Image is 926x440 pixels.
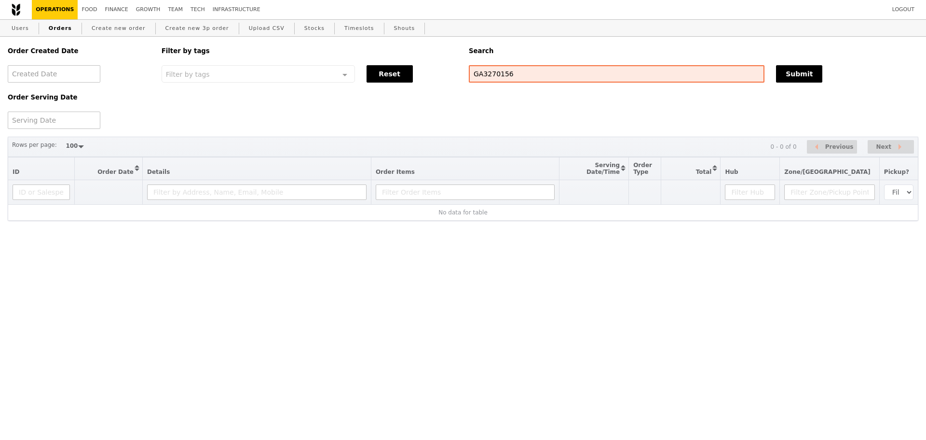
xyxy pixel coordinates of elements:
[390,20,419,37] a: Shouts
[8,112,100,129] input: Serving Date
[770,143,796,150] div: 0 - 0 of 0
[8,47,150,55] h5: Order Created Date
[725,169,738,175] span: Hub
[633,162,652,175] span: Order Type
[868,140,914,154] button: Next
[12,3,20,16] img: Grain logo
[807,140,857,154] button: Previous
[13,169,19,175] span: ID
[8,20,33,37] a: Users
[13,209,913,216] div: No data for table
[469,47,918,55] h5: Search
[162,20,233,37] a: Create new 3p order
[367,65,413,83] button: Reset
[784,185,875,200] input: Filter Zone/Pickup Point
[245,20,288,37] a: Upload CSV
[147,185,367,200] input: Filter by Address, Name, Email, Mobile
[825,141,854,153] span: Previous
[166,70,210,78] span: Filter by tags
[88,20,150,37] a: Create new order
[376,169,415,175] span: Order Items
[8,94,150,101] h5: Order Serving Date
[162,47,457,55] h5: Filter by tags
[8,65,100,83] input: Created Date
[469,65,764,83] input: Search any field
[12,140,57,150] label: Rows per page:
[300,20,328,37] a: Stocks
[725,185,775,200] input: Filter Hub
[340,20,378,37] a: Timeslots
[376,185,555,200] input: Filter Order Items
[45,20,76,37] a: Orders
[784,169,871,175] span: Zone/[GEOGRAPHIC_DATA]
[13,185,70,200] input: ID or Salesperson name
[776,65,822,83] button: Submit
[884,169,909,175] span: Pickup?
[876,141,891,153] span: Next
[147,169,170,175] span: Details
